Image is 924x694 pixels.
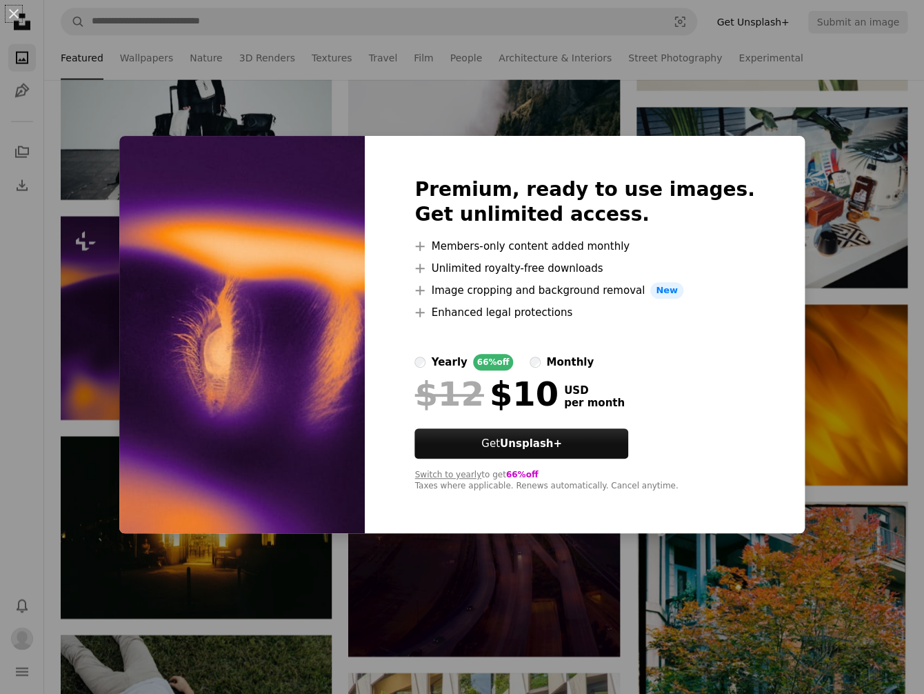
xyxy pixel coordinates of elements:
[414,357,425,368] input: yearly66%off
[414,376,558,412] div: $10
[414,428,628,459] a: GetUnsplash+
[506,470,539,479] span: 66% off
[414,282,754,299] li: Image cropping and background removal
[414,238,754,255] li: Members-only content added monthly
[564,384,625,397] span: USD
[530,357,541,368] input: monthly
[414,260,754,277] li: Unlimited royalty-free downloads
[564,397,625,409] span: per month
[119,136,365,533] img: premium_photo-1728419694854-7848ad37e9e5
[500,437,562,450] strong: Unsplash+
[546,354,594,370] div: monthly
[414,177,754,227] h2: Premium, ready to use images. Get unlimited access.
[650,282,683,299] span: New
[414,470,481,481] button: Switch to yearly
[414,470,754,492] div: to get Taxes where applicable. Renews automatically. Cancel anytime.
[414,304,754,321] li: Enhanced legal protections
[431,354,467,370] div: yearly
[473,354,514,370] div: 66% off
[414,376,483,412] span: $12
